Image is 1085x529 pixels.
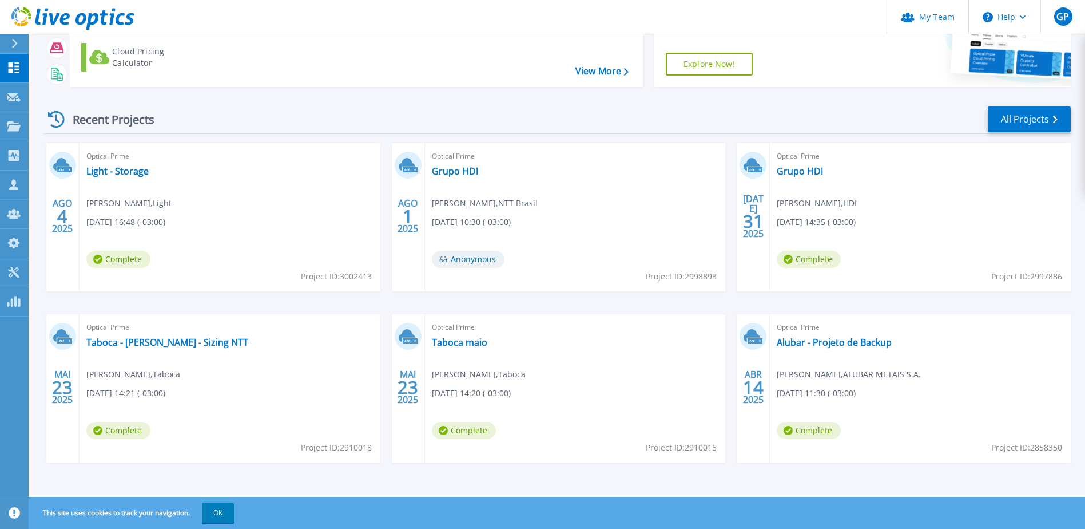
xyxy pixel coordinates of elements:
span: Project ID: 2997886 [991,270,1062,283]
span: Optical Prime [86,150,373,163]
span: Complete [86,251,150,268]
span: Project ID: 2910018 [301,441,372,454]
span: Optical Prime [432,150,719,163]
span: Optical Prime [777,150,1064,163]
span: 31 [743,216,764,226]
span: [PERSON_NAME] , Taboca [432,368,526,381]
div: [DATE] 2025 [742,195,764,237]
div: MAI 2025 [51,366,73,408]
div: MAI 2025 [397,366,419,408]
span: [DATE] 14:35 (-03:00) [777,216,856,228]
a: View More [575,66,629,77]
span: [DATE] 14:21 (-03:00) [86,387,165,400]
span: Anonymous [432,251,504,268]
span: 14 [743,382,764,392]
button: OK [202,503,234,523]
a: Alubar - Projeto de Backup [777,337,892,348]
span: Project ID: 2910015 [646,441,717,454]
a: Light - Storage [86,165,149,177]
a: Explore Now! [666,53,753,76]
span: Optical Prime [777,321,1064,334]
span: [DATE] 11:30 (-03:00) [777,387,856,400]
span: Complete [432,422,496,439]
span: [PERSON_NAME] , NTT Brasil [432,197,538,210]
span: [PERSON_NAME] , Light [86,197,172,210]
span: Project ID: 3002413 [301,270,372,283]
span: Optical Prime [86,321,373,334]
span: Complete [86,422,150,439]
div: ABR 2025 [742,366,764,408]
span: 23 [398,382,418,392]
span: This site uses cookies to track your navigation. [31,503,234,523]
a: Grupo HDI [432,165,478,177]
a: Taboca - [PERSON_NAME] - Sizing NTT [86,337,248,348]
span: Optical Prime [432,321,719,334]
a: Taboca maio [432,337,487,348]
div: Recent Projects [44,105,170,133]
div: AGO 2025 [397,195,419,237]
div: Cloud Pricing Calculator [112,46,204,69]
span: 23 [52,382,73,392]
span: [PERSON_NAME] , Taboca [86,368,180,381]
span: GP [1056,12,1069,21]
span: [DATE] 14:20 (-03:00) [432,387,511,400]
span: [PERSON_NAME] , HDI [777,197,857,210]
span: 1 [403,211,413,221]
a: All Projects [988,106,1071,132]
span: Project ID: 2998893 [646,270,717,283]
div: AGO 2025 [51,195,73,237]
span: [DATE] 10:30 (-03:00) [432,216,511,228]
a: Grupo HDI [777,165,823,177]
a: Cloud Pricing Calculator [81,43,209,72]
span: [DATE] 16:48 (-03:00) [86,216,165,228]
span: Complete [777,422,841,439]
span: Complete [777,251,841,268]
span: [PERSON_NAME] , ALUBAR METAIS S.A. [777,368,921,381]
span: Project ID: 2858350 [991,441,1062,454]
span: 4 [57,211,67,221]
